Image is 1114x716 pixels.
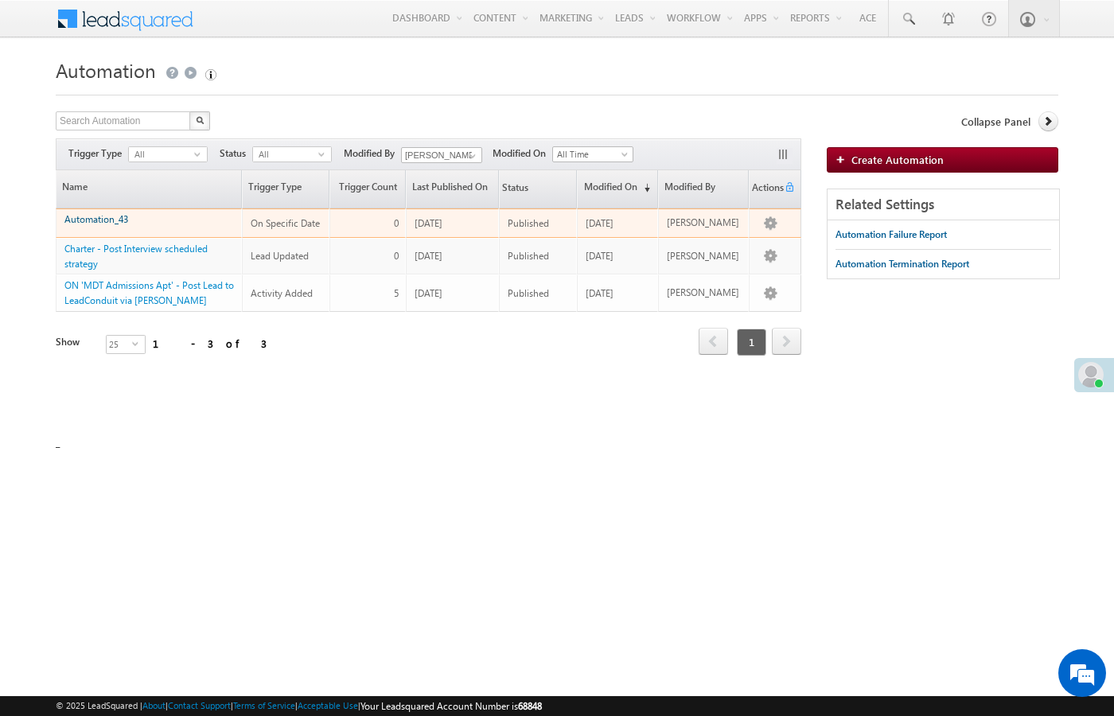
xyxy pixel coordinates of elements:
[835,220,947,249] a: Automation Failure Report
[586,287,613,299] span: [DATE]
[461,148,481,164] a: Show All Items
[107,336,132,353] span: 25
[129,147,194,161] span: All
[750,172,784,207] span: Actions
[578,170,656,208] a: Modified On(sorted descending)
[56,170,241,208] a: Name
[330,170,404,208] a: Trigger Count
[56,57,156,83] span: Automation
[508,250,549,262] span: Published
[508,217,549,229] span: Published
[56,698,542,714] span: © 2025 LeadSquared | | | | |
[667,249,742,263] div: [PERSON_NAME]
[153,334,267,352] div: 1 - 3 of 3
[394,217,399,229] span: 0
[220,146,252,161] span: Status
[132,340,145,347] span: select
[500,172,528,207] span: Status
[828,189,1059,220] div: Related Settings
[415,287,442,299] span: [DATE]
[344,146,401,161] span: Modified By
[772,328,801,355] span: next
[586,217,613,229] span: [DATE]
[298,700,358,710] a: Acceptable Use
[772,329,801,355] a: next
[493,146,552,161] span: Modified On
[667,216,742,230] div: [PERSON_NAME]
[835,154,851,164] img: add_icon.png
[553,147,629,161] span: All Time
[56,53,1058,451] div: _
[835,257,969,271] div: Automation Termination Report
[243,170,329,208] a: Trigger Type
[835,250,969,278] a: Automation Termination Report
[699,329,728,355] a: prev
[961,115,1030,129] span: Collapse Panel
[415,217,442,229] span: [DATE]
[699,328,728,355] span: prev
[253,147,318,161] span: All
[394,287,399,299] span: 5
[667,286,742,300] div: [PERSON_NAME]
[552,146,633,162] a: All Time
[64,213,128,225] a: Automation_43
[415,250,442,262] span: [DATE]
[142,700,166,710] a: About
[251,250,309,262] span: Lead Updated
[851,153,944,166] span: Create Automation
[64,279,234,306] a: ON 'MDT Admissions Apt' - Post Lead to LeadConduit via [PERSON_NAME]
[401,147,482,163] input: Type to Search
[659,170,748,208] a: Modified By
[68,146,128,161] span: Trigger Type
[394,250,399,262] span: 0
[233,700,295,710] a: Terms of Service
[518,700,542,712] span: 68848
[407,170,499,208] a: Last Published On
[56,335,93,349] div: Show
[196,116,204,124] img: Search
[508,287,549,299] span: Published
[168,700,231,710] a: Contact Support
[835,228,947,242] div: Automation Failure Report
[251,287,313,299] span: Activity Added
[64,243,208,270] a: Charter - Post Interview scheduled strategy
[637,181,650,194] span: (sorted descending)
[737,329,766,356] span: 1
[194,150,207,158] span: select
[318,150,331,158] span: select
[251,217,320,229] span: On Specific Date
[586,250,613,262] span: [DATE]
[360,700,542,712] span: Your Leadsquared Account Number is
